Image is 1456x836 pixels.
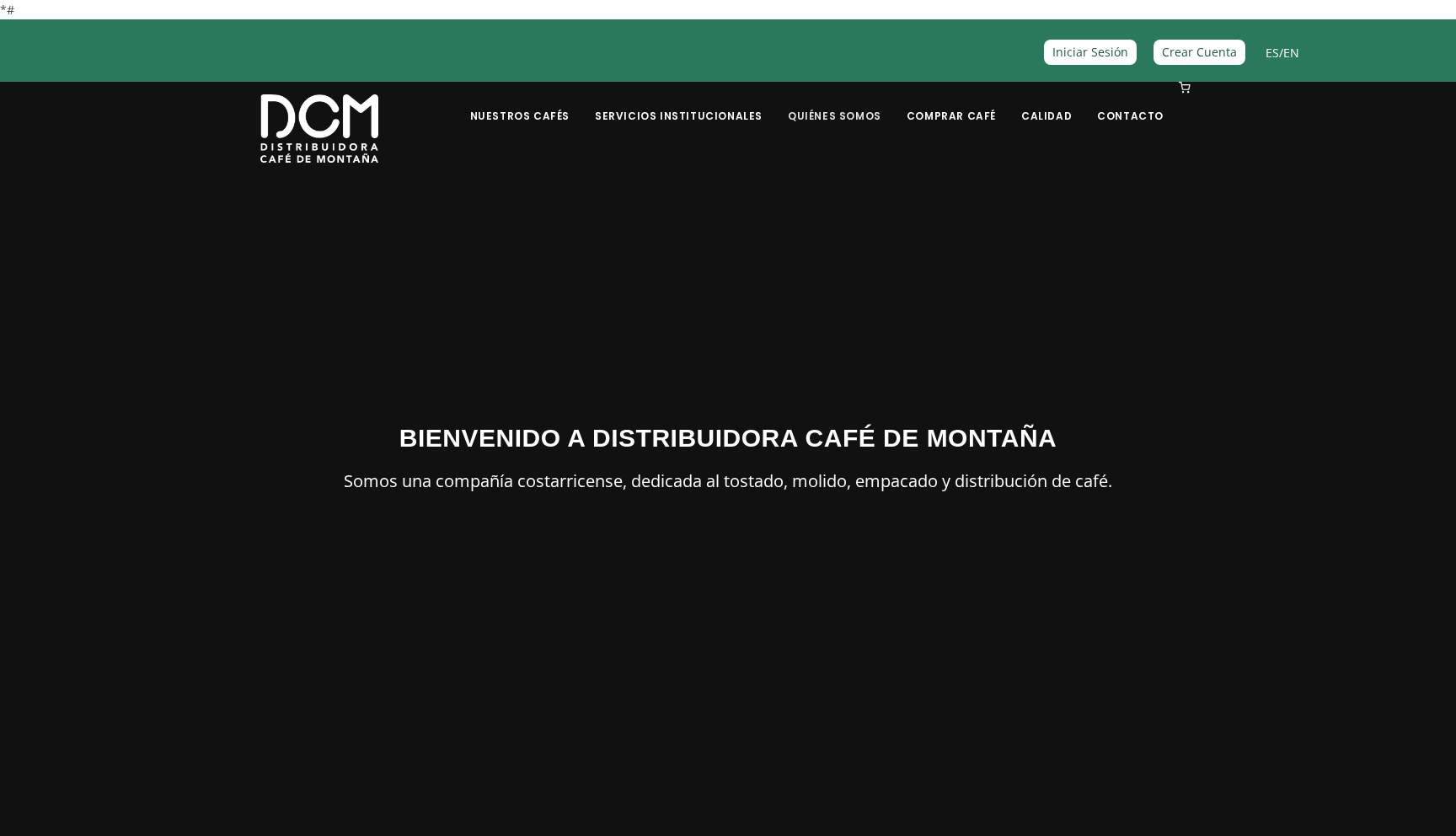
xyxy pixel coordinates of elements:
a: EN [1283,45,1299,61]
a: ES [1266,45,1279,61]
a: Calidad [1011,83,1082,123]
a: Iniciar Sesión [1044,40,1137,64]
a: Crear Cuenta [1154,40,1245,64]
h3: BIENVENIDO A DISTRIBUIDORA CAFÉ DE MONTAÑA [260,419,1196,457]
a: Quiénes Somos [778,83,891,123]
a: Contacto [1087,83,1174,123]
a: Servicios Institucionales [585,83,773,123]
a: Comprar Café [897,83,1006,123]
span: / [1266,43,1299,62]
a: Nuestros Cafés [460,83,580,123]
p: Somos una compañía costarricense, dedicada al tostado, molido, empacado y distribución de café. [260,467,1196,496]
